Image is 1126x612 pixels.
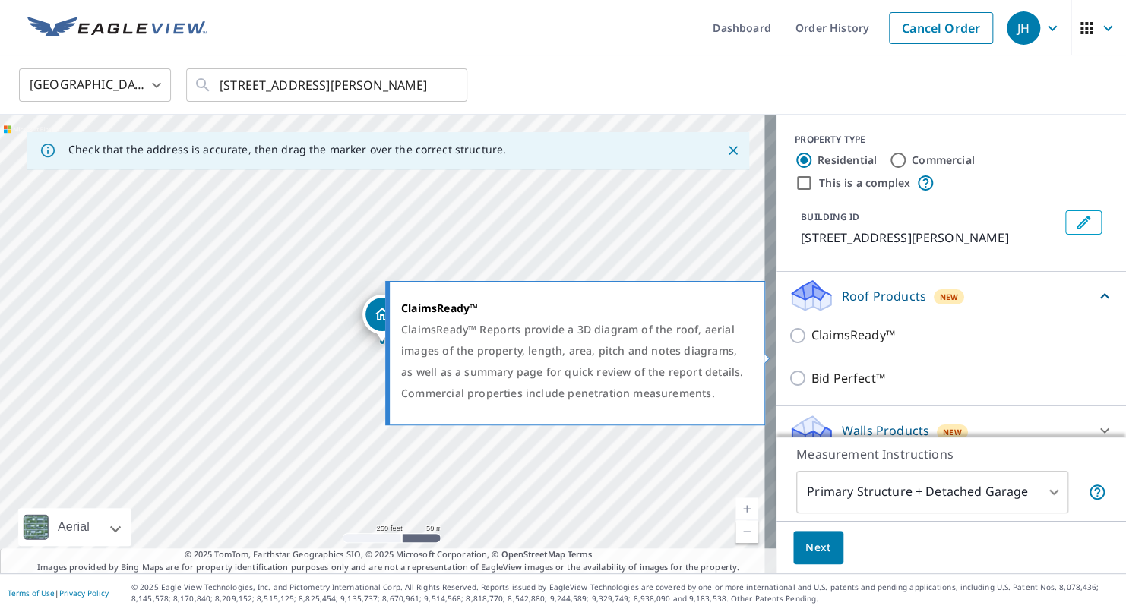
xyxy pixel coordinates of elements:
[943,426,962,438] span: New
[131,582,1118,604] p: © 2025 Eagle View Technologies, Inc. and Pictometry International Corp. All Rights Reserved. Repo...
[501,548,565,560] a: OpenStreetMap
[1088,483,1106,501] span: Your report will include the primary structure and a detached garage if one exists.
[940,291,959,303] span: New
[789,412,1114,449] div: Walls ProductsNew
[19,64,171,106] div: [GEOGRAPHIC_DATA]
[805,538,831,557] span: Next
[401,319,745,404] div: ClaimsReady™ Reports provide a 3D diagram of the roof, aerial images of the property, length, are...
[795,133,1108,147] div: PROPERTY TYPE
[842,287,926,305] p: Roof Products
[8,588,55,598] a: Terms of Use
[220,64,436,106] input: Search by address or latitude-longitude
[912,153,975,168] label: Commercial
[811,369,885,388] p: Bid Perfect™
[68,143,506,156] p: Check that the address is accurate, then drag the marker over the correct structure.
[568,548,593,560] a: Terms
[796,471,1068,513] div: Primary Structure + Detached Garage
[27,17,207,39] img: EV Logo
[1007,11,1040,45] div: JH
[53,508,94,546] div: Aerial
[362,295,402,342] div: Dropped pin, building 1, Residential property, 1566 Jackson Trace Rd Talladega, AL 35160
[8,588,109,598] p: |
[789,278,1114,314] div: Roof ProductsNew
[735,520,758,543] a: Current Level 17, Zoom Out
[801,229,1059,247] p: [STREET_ADDRESS][PERSON_NAME]
[889,12,993,44] a: Cancel Order
[1065,210,1102,235] button: Edit building 1
[185,548,593,561] span: © 2025 TomTom, Earthstar Geographics SIO, © 2025 Microsoft Corporation, ©
[18,508,131,546] div: Aerial
[793,531,843,565] button: Next
[818,153,877,168] label: Residential
[796,445,1106,463] p: Measurement Instructions
[735,497,758,520] a: Current Level 17, Zoom In
[819,175,910,191] label: This is a complex
[723,140,743,160] button: Close
[811,326,895,345] p: ClaimsReady™
[801,210,859,223] p: BUILDING ID
[842,421,929,440] p: Walls Products
[401,301,478,315] strong: ClaimsReady™
[59,588,109,598] a: Privacy Policy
